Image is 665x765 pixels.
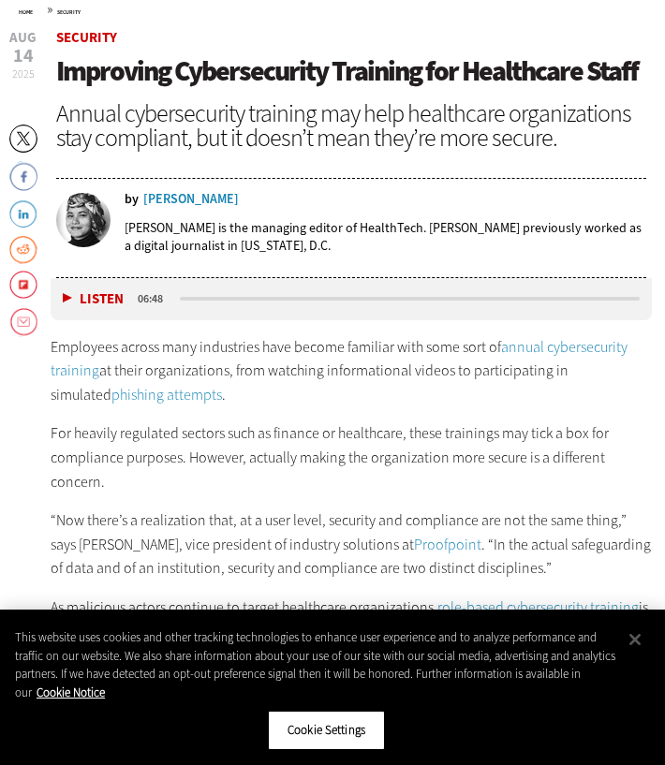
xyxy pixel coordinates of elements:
[143,193,239,206] a: [PERSON_NAME]
[9,47,37,66] span: 14
[614,619,656,660] button: Close
[125,219,646,255] p: [PERSON_NAME] is the managing editor of HealthTech. [PERSON_NAME] previously worked as a digital ...
[56,101,646,150] div: Annual cybersecurity training may help healthcare organizations stay compliant, but it doesn’t me...
[19,2,646,17] div: »
[437,597,639,617] a: role-based cybersecurity training
[15,628,617,701] div: This website uses cookies and other tracking technologies to enhance user experience and to analy...
[51,278,653,320] div: media player
[63,292,124,306] button: Listen
[37,684,105,700] a: More information about your privacy
[51,421,653,493] p: For heavily regulated sectors such as finance or healthcare, these trainings may tick a box for c...
[9,31,37,45] span: Aug
[56,28,117,47] a: Security
[56,52,638,90] span: Improving Cybersecurity Training for Healthcare Staff
[57,8,81,16] a: Security
[51,508,653,581] p: “Now there’s a realization that, at a user level, security and compliance are not the same thing,...
[125,193,139,206] span: by
[12,66,35,81] span: 2025
[414,535,481,554] a: Proofpoint
[56,193,111,247] img: Teta-Alim
[19,8,33,16] a: Home
[135,290,177,307] div: duration
[111,385,222,405] a: phishing attempts
[268,711,385,750] button: Cookie Settings
[51,596,653,691] p: As malicious actors continue to target healthcare organizations, is becoming essential for staff ...
[51,335,653,407] p: Employees across many industries have become familiar with some sort of at their organizations, f...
